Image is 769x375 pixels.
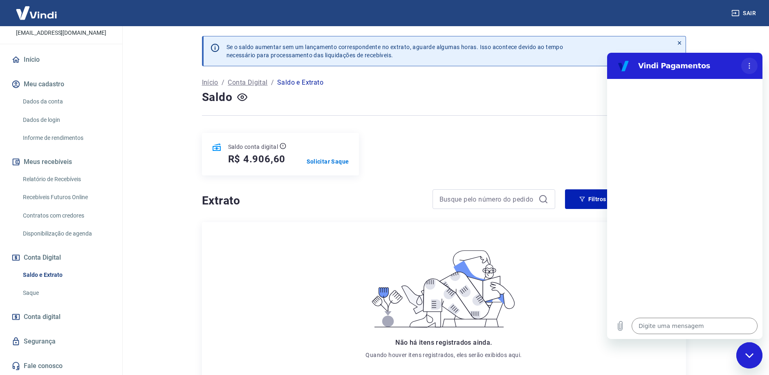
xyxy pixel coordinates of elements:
a: Segurança [10,332,112,350]
a: Dados da conta [20,93,112,110]
h4: Extrato [202,193,423,209]
button: Sair [730,6,759,21]
a: Informe de rendimentos [20,130,112,146]
button: Filtros [565,189,621,209]
a: Disponibilização de agenda [20,225,112,242]
p: [EMAIL_ADDRESS][DOMAIN_NAME] [16,29,106,37]
iframe: Botão para abrir a janela de mensagens, conversa em andamento [736,342,762,368]
a: Saldo e Extrato [20,267,112,283]
span: Não há itens registrados ainda. [395,339,492,346]
img: Vindi [10,0,63,25]
p: / [222,78,224,88]
button: Conta Digital [10,249,112,267]
input: Busque pelo número do pedido [439,193,535,205]
h5: R$ 4.906,60 [228,153,286,166]
p: / [271,78,274,88]
span: Conta digital [24,311,61,323]
a: Conta Digital [228,78,267,88]
p: Se o saldo aumentar sem um lançamento correspondente no extrato, aguarde algumas horas. Isso acon... [226,43,563,59]
p: Saldo e Extrato [277,78,323,88]
button: Meus recebíveis [10,153,112,171]
a: Fale conosco [10,357,112,375]
a: Contratos com credores [20,207,112,224]
iframe: Janela de mensagens [607,53,762,339]
a: Relatório de Recebíveis [20,171,112,188]
a: Recebíveis Futuros Online [20,189,112,206]
a: Saque [20,285,112,301]
a: Início [10,51,112,69]
p: Saldo conta digital [228,143,278,151]
a: Início [202,78,218,88]
a: Conta digital [10,308,112,326]
a: Dados de login [20,112,112,128]
button: Meu cadastro [10,75,112,93]
h4: Saldo [202,89,233,106]
a: Solicitar Saque [307,157,349,166]
p: Quando houver itens registrados, eles serão exibidos aqui. [365,351,522,359]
